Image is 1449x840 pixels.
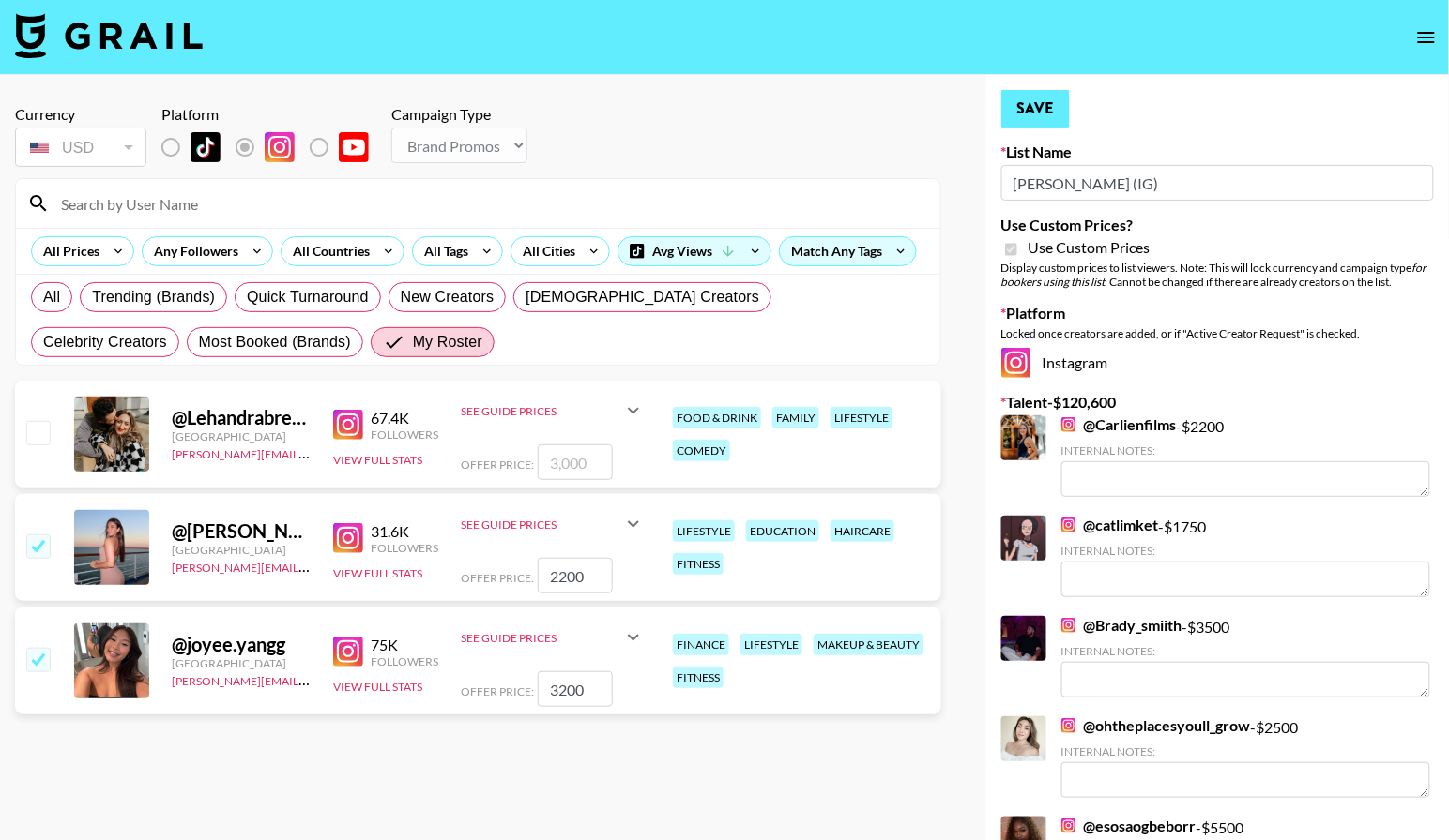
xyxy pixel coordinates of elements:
[1061,443,1430,457] div: Internal Notes:
[15,105,146,124] div: Currency
[172,656,311,670] div: [GEOGRAPHIC_DATA]
[1001,393,1434,412] label: Talent - $ 120,600
[1001,90,1070,127] button: Save
[1061,415,1430,497] div: - $ 2200
[191,132,221,162] img: TikTok
[673,440,730,461] div: comedy
[413,331,482,353] span: My Roster
[401,286,495,308] span: New Creators
[1001,261,1434,289] div: Display custom prices to list viewers. Note: This will lock currency and campaign type . Cannot b...
[333,410,363,440] img: Instagram
[461,517,622,532] div: See Guide Prices
[333,566,422,580] button: View Full Stats
[1061,618,1076,633] img: Instagram
[1061,616,1430,697] div: - $ 3500
[15,124,146,171] div: Currency is locked to USD
[1061,516,1430,597] div: - $ 1750
[1061,516,1159,534] a: @catlimket
[511,237,579,265] div: All Cities
[740,634,802,655] div: lifestyle
[92,286,215,308] span: Trending (Brands)
[1001,348,1031,378] img: Instagram
[1061,644,1430,658] div: Internal Notes:
[172,519,311,543] div: @ [PERSON_NAME].sepanic
[1061,718,1076,733] img: Instagram
[143,237,242,265] div: Any Followers
[772,407,819,428] div: family
[172,557,539,575] a: [PERSON_NAME][EMAIL_ADDRESS][PERSON_NAME][DOMAIN_NAME]
[15,13,203,58] img: Grail Talent
[461,388,645,433] div: See Guide Prices
[1001,142,1434,161] label: List Name
[814,634,923,655] div: makeup & beauty
[1029,238,1151,257] span: Use Custom Prices
[43,286,60,308] span: All
[161,105,384,124] div: Platform
[1061,415,1177,434] a: @Carlienfilms
[1001,326,1434,340] div: Locked once creators are added, or if "Active Creator Request" is checked.
[673,553,724,575] div: fitness
[172,429,311,443] div: [GEOGRAPHIC_DATA]
[1001,348,1434,378] div: Instagram
[172,670,539,688] a: [PERSON_NAME][EMAIL_ADDRESS][PERSON_NAME][DOMAIN_NAME]
[831,520,894,542] div: haircare
[333,680,422,694] button: View Full Stats
[1061,517,1076,532] img: Instagram
[1001,216,1434,234] label: Use Custom Prices?
[265,132,295,162] img: Instagram
[1061,716,1251,735] a: @ohtheplacesyoull_grow
[282,237,374,265] div: All Countries
[199,331,351,353] span: Most Booked (Brands)
[1061,616,1182,635] a: @Brady_smiith
[780,237,916,265] div: Match Any Tags
[333,453,422,467] button: View Full Stats
[371,427,438,442] div: Followers
[333,637,363,667] img: Instagram
[461,502,645,547] div: See Guide Prices
[19,131,143,164] div: USD
[1061,818,1076,833] img: Instagram
[831,407,892,428] div: lifestyle
[1001,261,1427,289] em: for bookers using this list
[32,237,103,265] div: All Prices
[461,615,645,660] div: See Guide Prices
[172,443,539,461] a: [PERSON_NAME][EMAIL_ADDRESS][PERSON_NAME][DOMAIN_NAME]
[247,286,369,308] span: Quick Turnaround
[1061,544,1430,558] div: Internal Notes:
[618,237,770,265] div: Avg Views
[391,105,527,124] div: Campaign Type
[1061,744,1430,758] div: Internal Notes:
[333,523,363,553] img: Instagram
[526,286,759,308] span: [DEMOGRAPHIC_DATA] Creators
[413,237,472,265] div: All Tags
[161,127,384,167] div: List locked to Instagram.
[371,541,438,555] div: Followers
[746,520,819,542] div: education
[43,331,167,353] span: Celebrity Creators
[1061,817,1197,835] a: @esosaogbeborr
[371,409,438,427] div: 67.4K
[172,543,311,557] div: [GEOGRAPHIC_DATA]
[50,188,929,218] input: Search by User Name
[371,522,438,541] div: 31.6K
[1061,417,1076,432] img: Instagram
[461,404,622,418] div: See Guide Prices
[461,457,534,472] span: Offer Price:
[461,684,534,698] span: Offer Price:
[673,667,724,688] div: fitness
[339,132,369,162] img: YouTube
[1001,304,1434,322] label: Platform
[538,558,613,593] input: 2,200
[673,634,729,655] div: finance
[1061,716,1430,798] div: - $ 2500
[538,444,613,480] input: 3,000
[1408,19,1445,56] button: open drawer
[538,671,613,707] input: 3,200
[461,631,622,645] div: See Guide Prices
[172,633,311,656] div: @ joyee.yangg
[371,654,438,668] div: Followers
[461,571,534,585] span: Offer Price:
[673,520,735,542] div: lifestyle
[371,636,438,654] div: 75K
[673,407,761,428] div: food & drink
